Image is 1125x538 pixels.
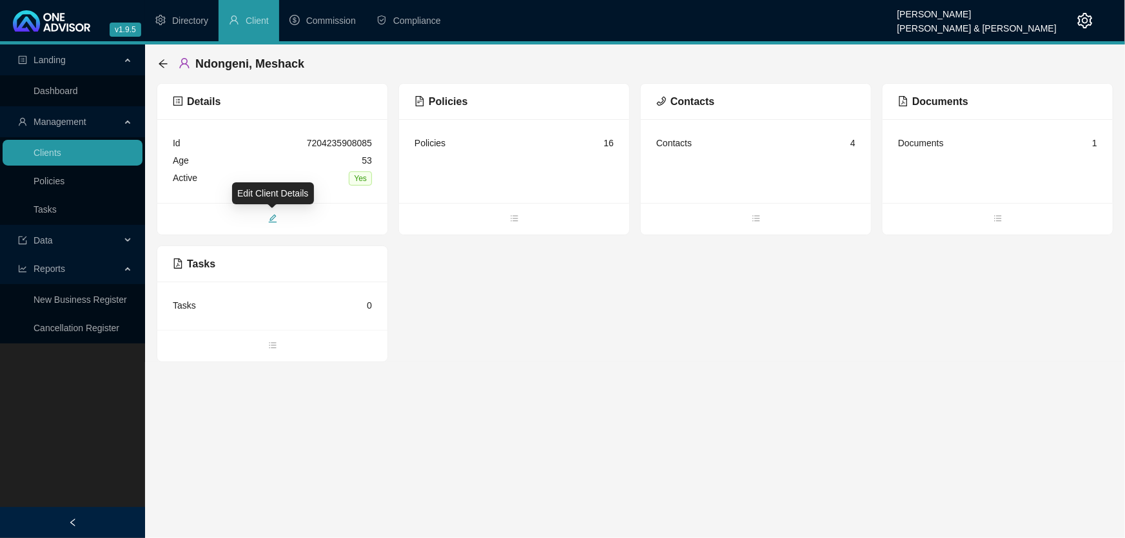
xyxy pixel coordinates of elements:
span: bars [883,213,1113,227]
div: [PERSON_NAME] [897,3,1057,17]
span: Compliance [393,15,441,26]
div: 7204235908085 [307,136,372,150]
a: Clients [34,148,61,158]
span: edit [157,213,387,227]
span: setting [155,15,166,25]
span: Data [34,235,53,245]
span: Contacts [656,96,714,107]
div: Tasks [173,298,196,312]
a: New Business Register [34,294,127,305]
span: import [18,236,27,245]
div: Documents [898,136,944,150]
span: setting [1077,13,1093,28]
div: 0 [367,298,372,312]
div: Id [173,136,181,150]
span: Documents [898,96,968,107]
span: user [179,57,190,69]
a: Policies [34,176,64,186]
div: back [158,59,168,70]
span: Details [173,96,220,107]
span: dollar [289,15,300,25]
span: Policies [415,96,467,107]
a: Dashboard [34,86,78,96]
span: line-chart [18,264,27,273]
span: bars [157,340,387,354]
span: Tasks [173,258,215,269]
span: phone [656,96,667,106]
span: Directory [172,15,208,26]
div: [PERSON_NAME] & [PERSON_NAME] [897,17,1057,32]
span: Landing [34,55,66,65]
span: Commission [306,15,356,26]
div: 16 [603,136,614,150]
div: Contacts [656,136,692,150]
span: Yes [349,171,372,186]
span: file-pdf [173,258,183,269]
a: Tasks [34,204,57,215]
span: Management [34,117,86,127]
div: Policies [415,136,445,150]
span: left [68,518,77,527]
span: arrow-left [158,59,168,69]
span: Ndongeni, Meshack [195,57,304,70]
span: profile [18,55,27,64]
a: Cancellation Register [34,323,119,333]
div: 1 [1092,136,1097,150]
div: Edit Client Details [232,182,314,204]
span: bars [641,213,871,227]
span: user [229,15,239,25]
img: 2df55531c6924b55f21c4cf5d4484680-logo-light.svg [13,10,90,32]
span: Reports [34,264,65,274]
span: 53 [362,155,372,166]
span: safety [377,15,387,25]
div: Active [173,171,197,186]
div: Age [173,153,189,168]
span: bars [399,213,629,227]
span: user [18,117,27,126]
span: profile [173,96,183,106]
span: v1.9.5 [110,23,141,37]
span: file-pdf [898,96,908,106]
span: file-text [415,96,425,106]
div: 4 [850,136,856,150]
span: Client [246,15,269,26]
